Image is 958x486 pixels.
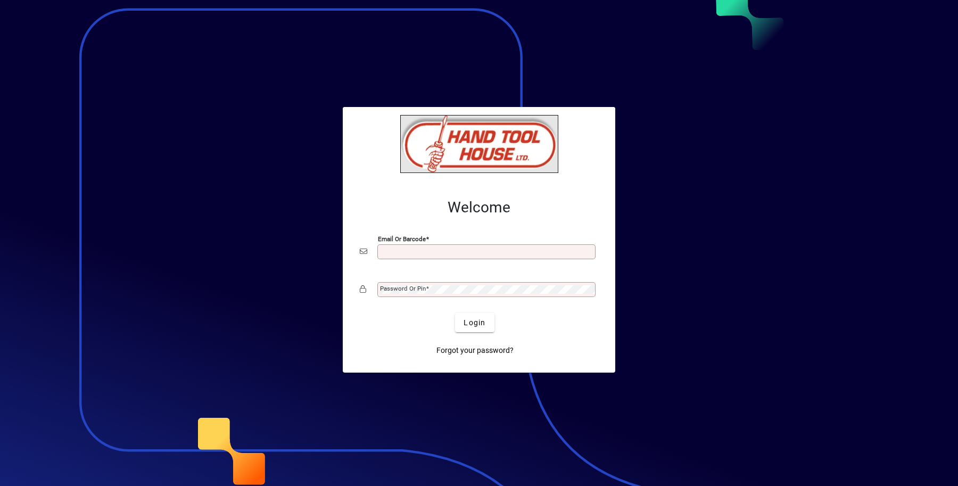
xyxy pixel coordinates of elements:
h2: Welcome [360,199,598,217]
mat-label: Email or Barcode [378,235,426,243]
a: Forgot your password? [432,341,518,360]
span: Forgot your password? [436,345,514,356]
button: Login [455,313,494,332]
mat-label: Password or Pin [380,285,426,292]
span: Login [464,317,485,328]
